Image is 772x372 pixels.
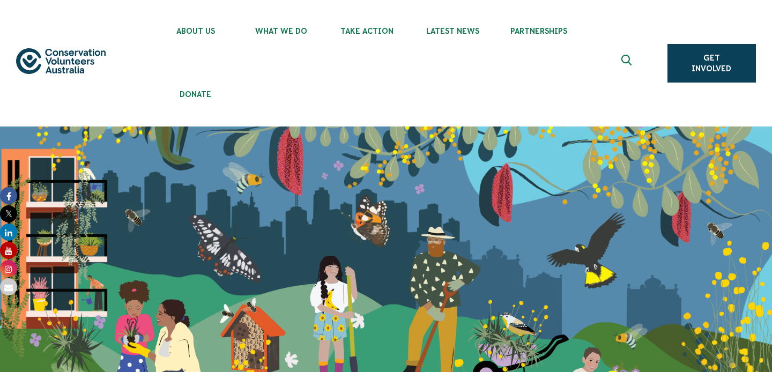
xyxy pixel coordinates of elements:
[239,27,324,35] span: What We Do
[153,27,239,35] span: About Us
[667,44,756,83] a: Get Involved
[410,27,496,35] span: Latest News
[16,48,106,75] img: logo.svg
[153,90,239,99] span: Donate
[621,55,634,72] span: Expand search box
[496,27,582,35] span: Partnerships
[324,27,410,35] span: Take Action
[615,50,641,76] button: Expand search box Close search box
